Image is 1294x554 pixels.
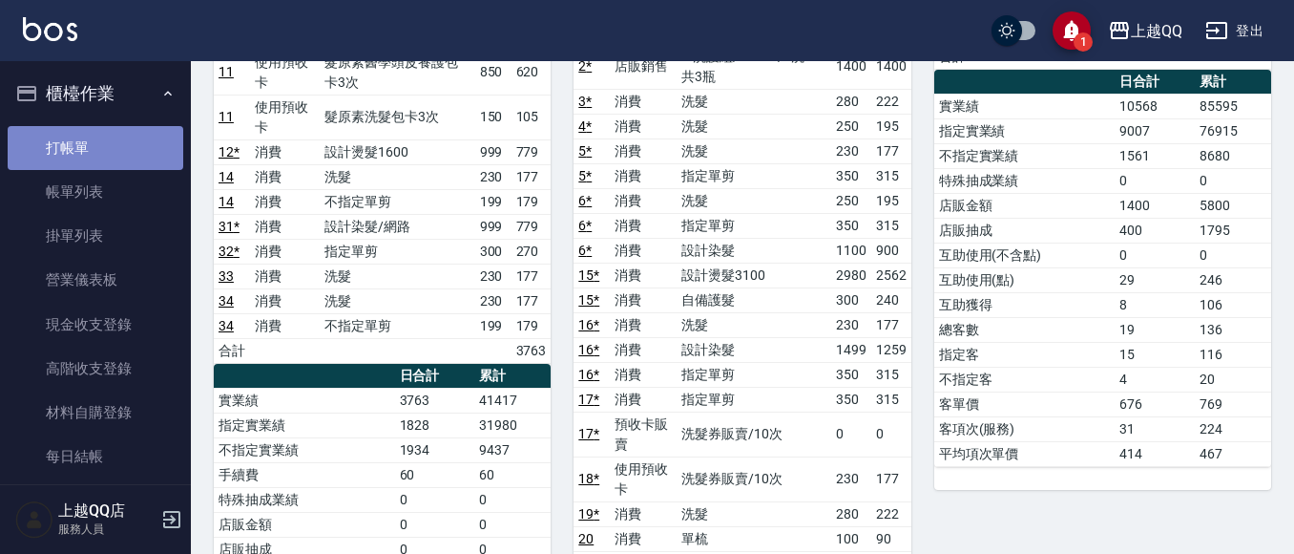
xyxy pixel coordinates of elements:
td: 使用預收卡 [250,95,320,139]
td: 指定實業績 [934,118,1116,143]
td: 消費 [610,312,677,337]
h5: 上越QQ店 [58,501,156,521]
a: 14 [219,194,234,209]
td: 自備護髮 [677,288,831,312]
td: 850 [475,50,511,95]
td: 414 [1115,441,1195,466]
td: 350 [831,163,871,188]
a: 33 [219,268,234,284]
td: 19 [1115,317,1195,342]
button: save [1053,11,1091,50]
td: 特殊抽成業績 [214,487,395,512]
td: 洗髮 [320,288,475,313]
td: 199 [475,313,511,338]
td: 100 [831,526,871,551]
td: 1795 [1195,218,1271,243]
td: 8 [1115,292,1195,317]
td: 設計燙髮3100 [677,263,831,288]
a: 掛單列表 [8,214,183,258]
td: 0 [1115,243,1195,267]
td: 店販金額 [214,512,395,537]
td: 240 [871,288,911,312]
td: 消費 [610,114,677,138]
td: 消費 [250,164,320,189]
td: 消費 [610,362,677,387]
td: 消費 [610,89,677,114]
td: 60 [474,462,551,487]
a: 現金收支登錄 [8,303,183,347]
td: 實業績 [934,94,1116,118]
td: Ai洗護組/500ml /2洗+1共3瓶 [677,44,831,89]
td: 消費 [610,387,677,412]
img: Logo [23,17,77,41]
th: 累計 [1195,70,1271,95]
td: 消費 [250,214,320,239]
td: 0 [1115,168,1195,193]
td: 9007 [1115,118,1195,143]
td: 使用預收卡 [610,457,677,501]
td: 客單價 [934,392,1116,416]
td: 消費 [250,264,320,288]
td: 179 [511,189,552,214]
td: 合計 [214,338,250,363]
td: 1259 [871,337,911,362]
td: 消費 [610,138,677,163]
td: 1499 [831,337,871,362]
td: 20 [1195,367,1271,392]
td: 195 [871,188,911,213]
td: 指定客 [934,342,1116,367]
td: 不指定單剪 [320,189,475,214]
td: 單梳 [677,526,831,551]
td: 使用預收卡 [250,50,320,95]
td: 洗髮 [677,114,831,138]
td: 消費 [250,313,320,338]
td: 900 [871,238,911,263]
td: 250 [831,188,871,213]
button: 櫃檯作業 [8,69,183,118]
td: 消費 [610,213,677,238]
td: 315 [871,213,911,238]
td: 250 [831,114,871,138]
a: 34 [219,318,234,333]
th: 日合計 [1115,70,1195,95]
td: 設計染髮 [677,337,831,362]
td: 消費 [610,501,677,526]
td: 消費 [610,238,677,263]
div: 上越QQ [1131,19,1182,43]
td: 髮原素醫學頭皮養護包卡3次 [320,50,475,95]
td: 300 [475,239,511,264]
td: 0 [474,487,551,512]
td: 洗髮 [677,188,831,213]
a: 打帳單 [8,126,183,170]
td: 779 [511,139,552,164]
td: 0 [395,487,475,512]
td: 4 [1115,367,1195,392]
td: 15 [1115,342,1195,367]
td: 指定實業績 [214,413,395,437]
td: 179 [511,313,552,338]
td: 350 [831,387,871,412]
td: 1828 [395,413,475,437]
a: 高階收支登錄 [8,347,183,391]
td: 315 [871,387,911,412]
td: 676 [1115,392,1195,416]
td: 270 [511,239,552,264]
td: 指定單剪 [677,362,831,387]
td: 洗髮 [320,264,475,288]
td: 客項次(服務) [934,416,1116,441]
td: 8680 [1195,143,1271,168]
a: 材料自購登錄 [8,391,183,435]
td: 店販銷售 [610,44,677,89]
td: 手續費 [214,462,395,487]
td: 指定單剪 [677,163,831,188]
td: 2980 [831,263,871,288]
a: 34 [219,293,234,309]
th: 日合計 [395,364,475,389]
td: 消費 [250,239,320,264]
td: 洗髮 [677,138,831,163]
span: 1 [1074,32,1093,52]
td: 洗髮 [677,89,831,114]
a: 20 [578,531,594,546]
td: 177 [871,138,911,163]
a: 帳單列表 [8,170,183,214]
